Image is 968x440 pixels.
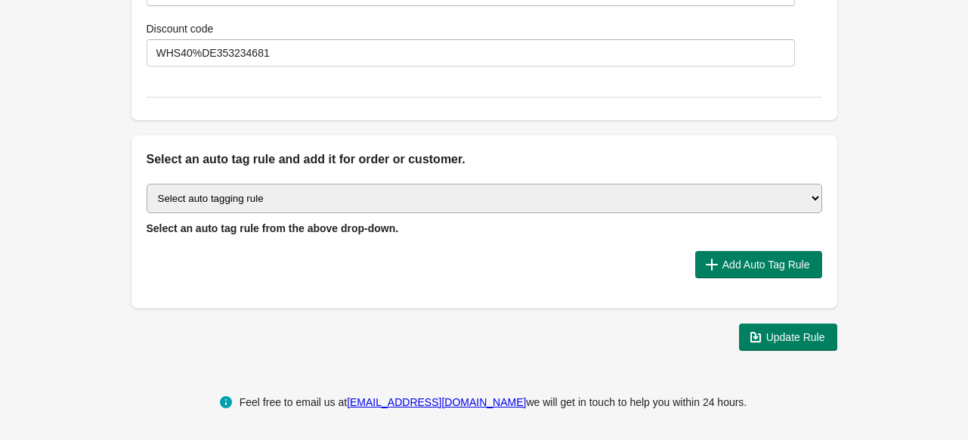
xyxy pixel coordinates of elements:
button: Add Auto Tag Rule [695,251,822,278]
a: [EMAIL_ADDRESS][DOMAIN_NAME] [347,396,526,408]
label: Discount code [147,21,214,36]
span: Update Rule [766,331,825,343]
span: Add Auto Tag Rule [722,259,810,271]
input: Discount code [147,39,795,67]
h2: Select an auto tag rule and add it for order or customer. [147,150,822,169]
div: Feel free to email us at we will get in touch to help you within 24 hours. [240,393,747,411]
span: Select an auto tag rule from the above drop-down. [147,222,399,234]
button: Update Rule [739,324,837,351]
